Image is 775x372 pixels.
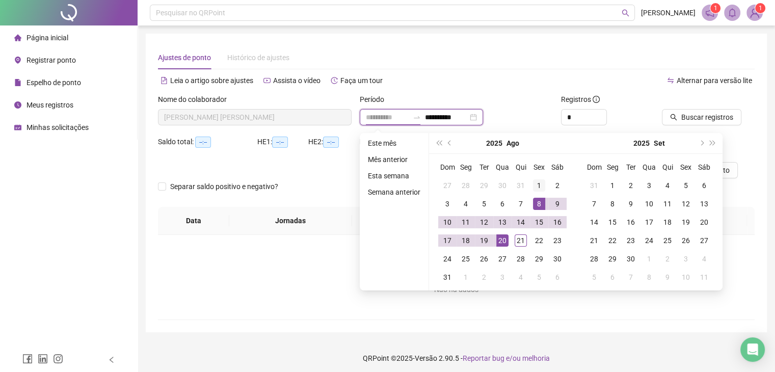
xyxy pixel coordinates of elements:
div: 31 [588,179,600,192]
span: clock-circle [14,101,21,109]
td: 2025-09-04 [512,268,530,286]
div: 2 [661,253,674,265]
td: 2025-09-16 [622,213,640,231]
span: --:-- [323,137,339,148]
button: super-next-year [707,133,718,153]
div: 2 [478,271,490,283]
div: 16 [625,216,637,228]
div: 10 [441,216,453,228]
td: 2025-08-22 [530,231,548,250]
td: 2025-09-23 [622,231,640,250]
th: Sex [677,158,695,176]
td: 2025-08-17 [438,231,457,250]
div: 31 [515,179,527,192]
span: Leia o artigo sobre ajustes [170,76,253,85]
td: 2025-10-01 [640,250,658,268]
td: 2025-09-24 [640,231,658,250]
td: 2025-09-28 [585,250,603,268]
td: 2025-10-11 [695,268,713,286]
div: 28 [460,179,472,192]
div: 17 [441,234,453,247]
span: info-circle [593,96,600,103]
div: 8 [533,198,545,210]
td: 2025-09-04 [658,176,677,195]
div: 9 [661,271,674,283]
td: 2025-09-03 [640,176,658,195]
td: 2025-10-09 [658,268,677,286]
div: 7 [625,271,637,283]
span: Buscar registros [681,112,733,123]
span: --:-- [272,137,288,148]
td: 2025-08-03 [438,195,457,213]
td: 2025-09-05 [530,268,548,286]
div: 18 [460,234,472,247]
div: 28 [515,253,527,265]
span: facebook [22,354,33,364]
div: 3 [680,253,692,265]
td: 2025-09-13 [695,195,713,213]
span: file [14,79,21,86]
button: Buscar registros [662,109,741,125]
span: Ajustes de ponto [158,54,211,62]
td: 2025-08-05 [475,195,493,213]
td: 2025-09-02 [622,176,640,195]
div: 9 [625,198,637,210]
div: 5 [533,271,545,283]
div: 4 [460,198,472,210]
div: 17 [643,216,655,228]
td: 2025-09-02 [475,268,493,286]
span: swap [667,77,674,84]
span: home [14,34,21,41]
button: month panel [506,133,519,153]
button: super-prev-year [433,133,444,153]
div: 2 [551,179,564,192]
td: 2025-08-06 [493,195,512,213]
div: 27 [496,253,509,265]
div: 21 [588,234,600,247]
div: 7 [588,198,600,210]
button: next-year [696,133,707,153]
div: 5 [478,198,490,210]
span: Faça um tour [340,76,383,85]
div: 11 [460,216,472,228]
td: 2025-09-06 [548,268,567,286]
div: 24 [643,234,655,247]
td: 2025-07-28 [457,176,475,195]
td: 2025-08-01 [530,176,548,195]
div: 26 [478,253,490,265]
td: 2025-10-02 [658,250,677,268]
div: 8 [606,198,619,210]
div: 15 [606,216,619,228]
td: 2025-09-21 [585,231,603,250]
th: Ter [622,158,640,176]
div: 20 [496,234,509,247]
td: 2025-08-29 [530,250,548,268]
div: Open Intercom Messenger [740,337,765,362]
td: 2025-08-09 [548,195,567,213]
span: REBECCA LUCY CORREA DE MORAES [164,110,345,125]
span: search [670,114,677,121]
td: 2025-09-12 [677,195,695,213]
div: 22 [533,234,545,247]
td: 2025-08-18 [457,231,475,250]
div: 12 [478,216,490,228]
td: 2025-08-07 [512,195,530,213]
div: 1 [606,179,619,192]
th: Data [158,207,229,235]
td: 2025-09-29 [603,250,622,268]
div: 19 [478,234,490,247]
td: 2025-08-26 [475,250,493,268]
div: Saldo total: [158,136,257,148]
th: Sex [530,158,548,176]
div: 29 [606,253,619,265]
th: Sáb [695,158,713,176]
span: Alternar para versão lite [677,76,752,85]
label: Nome do colaborador [158,94,233,105]
div: HE 2: [308,136,359,148]
button: month panel [654,133,665,153]
td: 2025-09-01 [603,176,622,195]
div: 24 [441,253,453,265]
td: 2025-08-13 [493,213,512,231]
div: 12 [680,198,692,210]
td: 2025-08-11 [457,213,475,231]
